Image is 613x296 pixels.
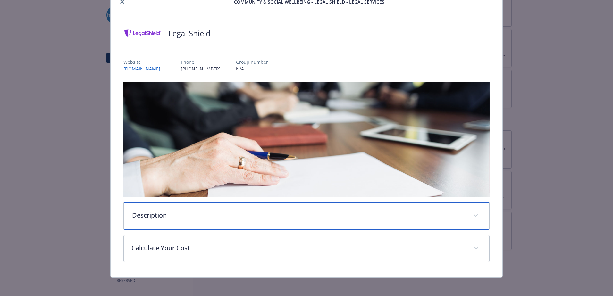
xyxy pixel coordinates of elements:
[131,243,466,253] p: Calculate Your Cost
[181,59,221,65] p: Phone
[124,202,489,230] div: Description
[123,82,490,197] img: banner
[123,66,165,72] a: [DOMAIN_NAME]
[123,24,162,43] img: Legal Shield
[236,65,268,72] p: N/A
[236,59,268,65] p: Group number
[168,28,211,39] h2: Legal Shield
[181,65,221,72] p: [PHONE_NUMBER]
[132,210,466,220] p: Description
[124,235,489,262] div: Calculate Your Cost
[123,59,165,65] p: Website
